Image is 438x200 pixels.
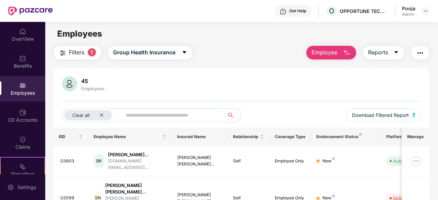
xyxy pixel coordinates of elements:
img: svg+xml;base64,PHN2ZyB4bWxucz0iaHR0cDovL3d3dy53My5vcmcvMjAwMC9zdmciIHdpZHRoPSIyMSIgaGVpZ2h0PSIyMC... [19,163,26,170]
div: Admin [402,12,415,17]
span: O [329,7,334,15]
div: [PERSON_NAME] [PERSON_NAME]... [105,182,166,195]
div: Stepathon [1,171,45,177]
span: Employee Name [94,134,161,139]
div: Endorsement Status [316,134,375,139]
span: Employee [312,48,337,57]
th: EID [53,128,88,146]
span: caret-down [393,50,399,56]
img: svg+xml;base64,PHN2ZyB4bWxucz0iaHR0cDovL3d3dy53My5vcmcvMjAwMC9zdmciIHhtbG5zOnhsaW5rPSJodHRwOi8vd3... [343,49,351,57]
button: Clear allclose [62,108,124,122]
span: 1 [88,48,96,56]
span: Relationship [233,134,259,139]
img: svg+xml;base64,PHN2ZyB4bWxucz0iaHR0cDovL3d3dy53My5vcmcvMjAwMC9zdmciIHhtbG5zOnhsaW5rPSJodHRwOi8vd3... [412,113,416,117]
img: svg+xml;base64,PHN2ZyBpZD0iSG9tZSIgeG1sbnM9Imh0dHA6Ly93d3cudzMub3JnLzIwMDAvc3ZnIiB3aWR0aD0iMjAiIG... [19,28,26,35]
span: Reports [368,48,388,57]
span: Employees [57,29,102,39]
th: Manage [402,128,429,146]
img: svg+xml;base64,PHN2ZyBpZD0iQmVuZWZpdHMiIHhtbG5zPSJodHRwOi8vd3d3LnczLm9yZy8yMDAwL3N2ZyIgd2lkdGg9Ij... [19,55,26,62]
div: 45 [80,78,106,84]
div: OPPORTUNE TECHNOLOGIES PVT. LTD. [340,8,388,14]
img: svg+xml;base64,PHN2ZyB4bWxucz0iaHR0cDovL3d3dy53My5vcmcvMjAwMC9zdmciIHhtbG5zOnhsaW5rPSJodHRwOi8vd3... [62,76,77,91]
th: Relationship [228,128,269,146]
button: Employee [306,46,356,59]
div: Employee Only [275,158,306,164]
img: svg+xml;base64,PHN2ZyBpZD0iSGVscC0zMngzMiIgeG1sbnM9Imh0dHA6Ly93d3cudzMub3JnLzIwMDAvc3ZnIiB3aWR0aD... [280,8,287,15]
div: New [323,158,335,164]
button: Download Filtered Report [346,108,421,122]
button: Filters1 [53,46,101,59]
img: svg+xml;base64,PHN2ZyBpZD0iRW1wbG95ZWVzIiB4bWxucz0iaHR0cDovL3d3dy53My5vcmcvMjAwMC9zdmciIHdpZHRoPS... [19,82,26,89]
button: search [224,108,241,122]
th: Employee Name [88,128,172,146]
span: caret-down [182,50,187,56]
div: Platform Status [386,134,424,139]
div: BK [94,154,104,168]
div: O3603 [60,158,83,164]
div: Get Help [289,8,306,14]
img: svg+xml;base64,PHN2ZyB4bWxucz0iaHR0cDovL3d3dy53My5vcmcvMjAwMC9zdmciIHdpZHRoPSIyNCIgaGVpZ2h0PSIyNC... [59,49,67,57]
img: svg+xml;base64,PHN2ZyBpZD0iU2V0dGluZy0yMHgyMCIgeG1sbnM9Imh0dHA6Ly93d3cudzMub3JnLzIwMDAvc3ZnIiB3aW... [7,184,14,191]
div: [PERSON_NAME] [PERSON_NAME]... [177,155,222,168]
div: Self [233,158,264,164]
span: Download Filtered Report [352,111,409,119]
span: Clear all [72,112,89,118]
div: [PERSON_NAME]... [108,151,167,158]
th: Insured Name [172,128,228,146]
img: svg+xml;base64,PHN2ZyB4bWxucz0iaHR0cDovL3d3dy53My5vcmcvMjAwMC9zdmciIHdpZHRoPSI4IiBoZWlnaHQ9IjgiIH... [332,157,335,160]
div: Employees [80,86,106,91]
span: Filters [69,48,84,57]
div: [DOMAIN_NAME][EMAIL_ADDRESS].... [108,158,167,171]
span: Group Health Insurance [113,48,175,57]
button: Reportscaret-down [363,46,404,59]
span: EID [59,134,78,139]
img: svg+xml;base64,PHN2ZyB4bWxucz0iaHR0cDovL3d3dy53My5vcmcvMjAwMC9zdmciIHdpZHRoPSIyNCIgaGVpZ2h0PSIyNC... [416,49,424,57]
img: svg+xml;base64,PHN2ZyBpZD0iQ2xhaW0iIHhtbG5zPSJodHRwOi8vd3d3LnczLm9yZy8yMDAwL3N2ZyIgd2lkdGg9IjIwIi... [19,136,26,143]
img: svg+xml;base64,PHN2ZyBpZD0iQ0RfQWNjb3VudHMiIGRhdGEtbmFtZT0iQ0QgQWNjb3VudHMiIHhtbG5zPSJodHRwOi8vd3... [19,109,26,116]
img: svg+xml;base64,PHN2ZyBpZD0iRHJvcGRvd24tMzJ4MzIiIHhtbG5zPSJodHRwOi8vd3d3LnczLm9yZy8yMDAwL3N2ZyIgd2... [423,8,428,14]
button: Group Health Insurancecaret-down [108,46,192,59]
th: Coverage Type [269,128,311,146]
div: Pooja [402,5,415,12]
div: Settings [15,184,38,191]
span: close [99,113,104,117]
img: svg+xml;base64,PHN2ZyB4bWxucz0iaHR0cDovL3d3dy53My5vcmcvMjAwMC9zdmciIHdpZHRoPSI4IiBoZWlnaHQ9IjgiIH... [359,133,362,136]
div: Auto Verified [393,158,421,164]
img: New Pazcare Logo [8,6,53,15]
span: search [224,112,238,118]
img: svg+xml;base64,PHN2ZyB4bWxucz0iaHR0cDovL3d3dy53My5vcmcvMjAwMC9zdmciIHdpZHRoPSI4IiBoZWlnaHQ9IjgiIH... [332,195,335,197]
img: manageButton [411,156,422,166]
